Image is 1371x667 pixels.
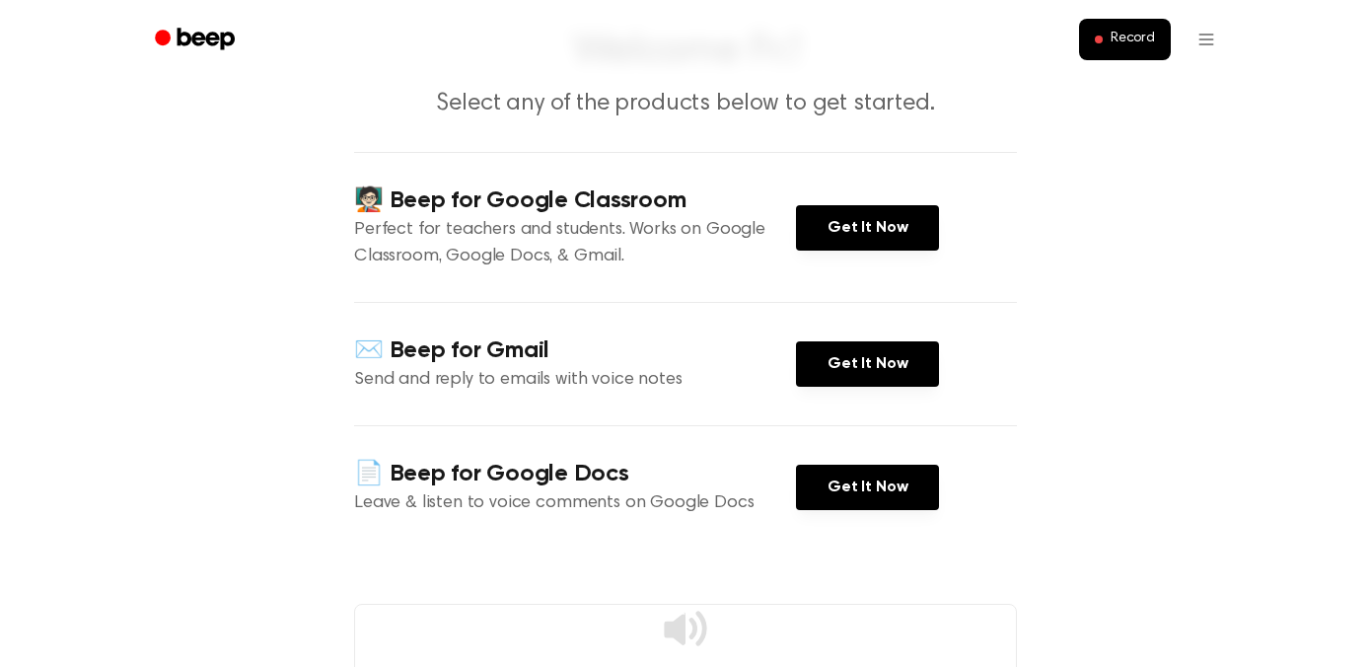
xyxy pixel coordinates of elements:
p: Leave & listen to voice comments on Google Docs [354,490,796,517]
h4: 📄 Beep for Google Docs [354,458,796,490]
span: Record [1111,31,1155,48]
p: Send and reply to emails with voice notes [354,367,796,394]
button: Record [1079,19,1171,60]
p: Select any of the products below to get started. [307,88,1064,120]
a: Get It Now [796,205,939,251]
a: Beep [141,21,253,59]
h4: ✉️ Beep for Gmail [354,334,796,367]
a: Get It Now [796,341,939,387]
p: Perfect for teachers and students. Works on Google Classroom, Google Docs, & Gmail. [354,217,796,270]
a: Get It Now [796,465,939,510]
h4: 🧑🏻‍🏫 Beep for Google Classroom [354,185,796,217]
button: Open menu [1183,16,1230,63]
